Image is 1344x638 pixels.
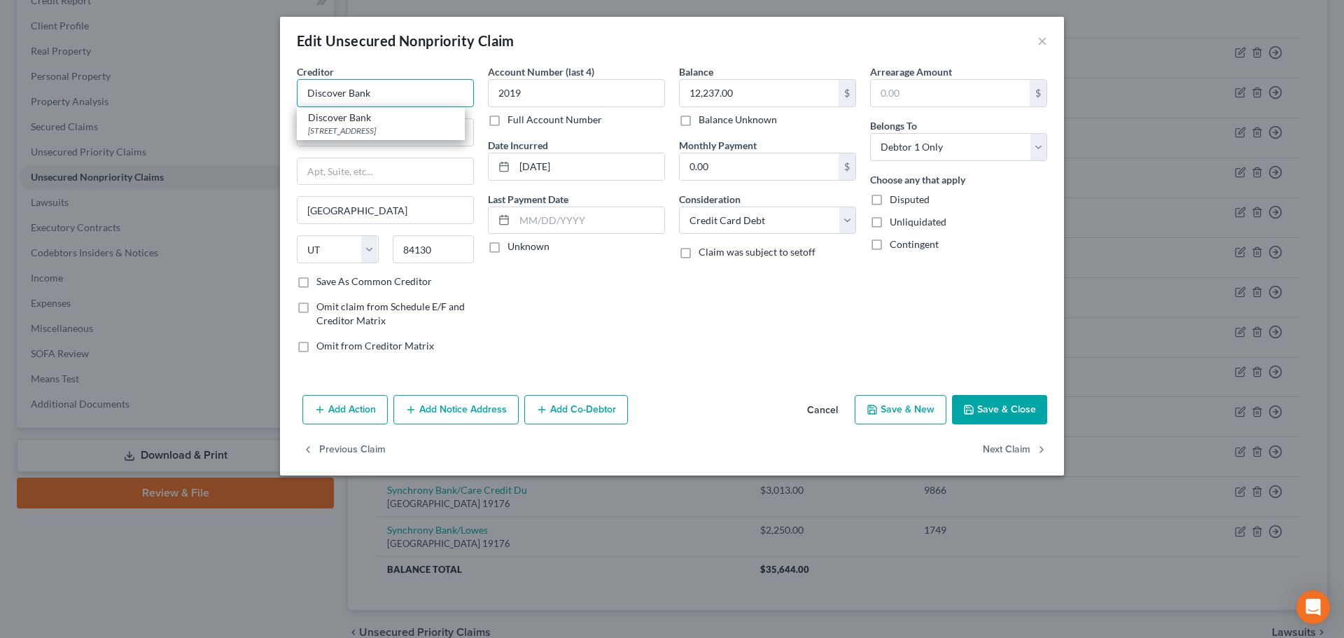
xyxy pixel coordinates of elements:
label: Choose any that apply [870,172,965,187]
input: Enter zip... [393,235,475,263]
label: Last Payment Date [488,192,568,207]
label: Arrearage Amount [870,64,952,79]
span: Contingent [890,238,939,250]
input: MM/DD/YYYY [514,153,664,180]
button: Save & Close [952,395,1047,424]
span: Unliquidated [890,216,946,228]
label: Date Incurred [488,138,548,153]
input: 0.00 [680,80,839,106]
div: Edit Unsecured Nonpriority Claim [297,31,514,50]
label: Save As Common Creditor [316,275,432,289]
button: Previous Claim [302,436,386,465]
span: Omit claim from Schedule E/F and Creditor Matrix [316,300,465,326]
span: Creditor [297,66,334,78]
div: $ [839,80,855,106]
span: Belongs To [870,120,917,132]
input: MM/DD/YYYY [514,207,664,234]
input: 0.00 [680,153,839,180]
label: Unknown [507,240,549,254]
div: Discover Bank [308,111,454,125]
button: Add Notice Address [393,395,519,424]
span: Disputed [890,193,930,205]
button: Add Co-Debtor [524,395,628,424]
label: Balance [679,64,713,79]
div: $ [839,153,855,180]
button: Next Claim [983,436,1047,465]
button: Add Action [302,395,388,424]
label: Full Account Number [507,113,602,127]
div: $ [1030,80,1046,106]
input: Search creditor by name... [297,79,474,107]
label: Monthly Payment [679,138,757,153]
div: Open Intercom Messenger [1296,590,1330,624]
label: Consideration [679,192,741,207]
input: Apt, Suite, etc... [297,158,473,185]
span: Omit from Creditor Matrix [316,340,434,352]
label: Account Number (last 4) [488,64,594,79]
input: Enter city... [297,197,473,223]
input: XXXX [488,79,665,107]
button: Save & New [855,395,946,424]
button: × [1037,32,1047,49]
input: 0.00 [871,80,1030,106]
div: [STREET_ADDRESS] [308,125,454,137]
label: Balance Unknown [699,113,777,127]
button: Cancel [796,396,849,424]
span: Claim was subject to setoff [699,246,815,258]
